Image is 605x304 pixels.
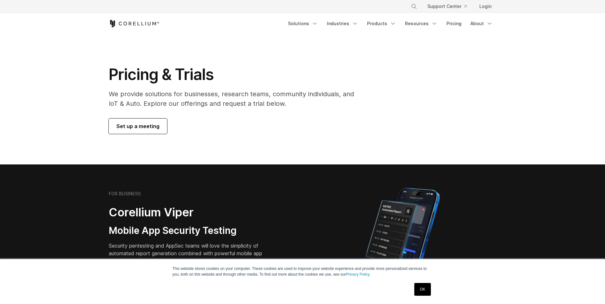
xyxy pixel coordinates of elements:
a: Login [474,1,497,12]
button: Search [408,1,420,12]
a: About [467,18,497,29]
p: We provide solutions for businesses, research teams, community individuals, and IoT & Auto. Explo... [109,89,363,108]
a: Privacy Policy. [346,272,371,277]
a: OK [414,283,431,296]
div: Navigation Menu [284,18,497,29]
p: This website stores cookies on your computer. These cookies are used to improve your website expe... [173,266,433,277]
p: Security pentesting and AppSec teams will love the simplicity of automated report generation comb... [109,242,272,265]
div: Navigation Menu [403,1,497,12]
h1: Pricing & Trials [109,65,363,84]
h3: Mobile App Security Testing [109,225,272,237]
a: Solutions [284,18,322,29]
a: Corellium Home [109,20,159,27]
a: Support Center [422,1,472,12]
h2: Corellium Viper [109,205,272,220]
a: Pricing [443,18,465,29]
img: Corellium MATRIX automated report on iPhone showing app vulnerability test results across securit... [355,185,451,296]
a: Industries [323,18,362,29]
a: Set up a meeting [109,119,167,134]
h6: FOR BUSINESS [109,191,141,197]
a: Resources [401,18,441,29]
a: Products [363,18,400,29]
span: Set up a meeting [116,122,159,130]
